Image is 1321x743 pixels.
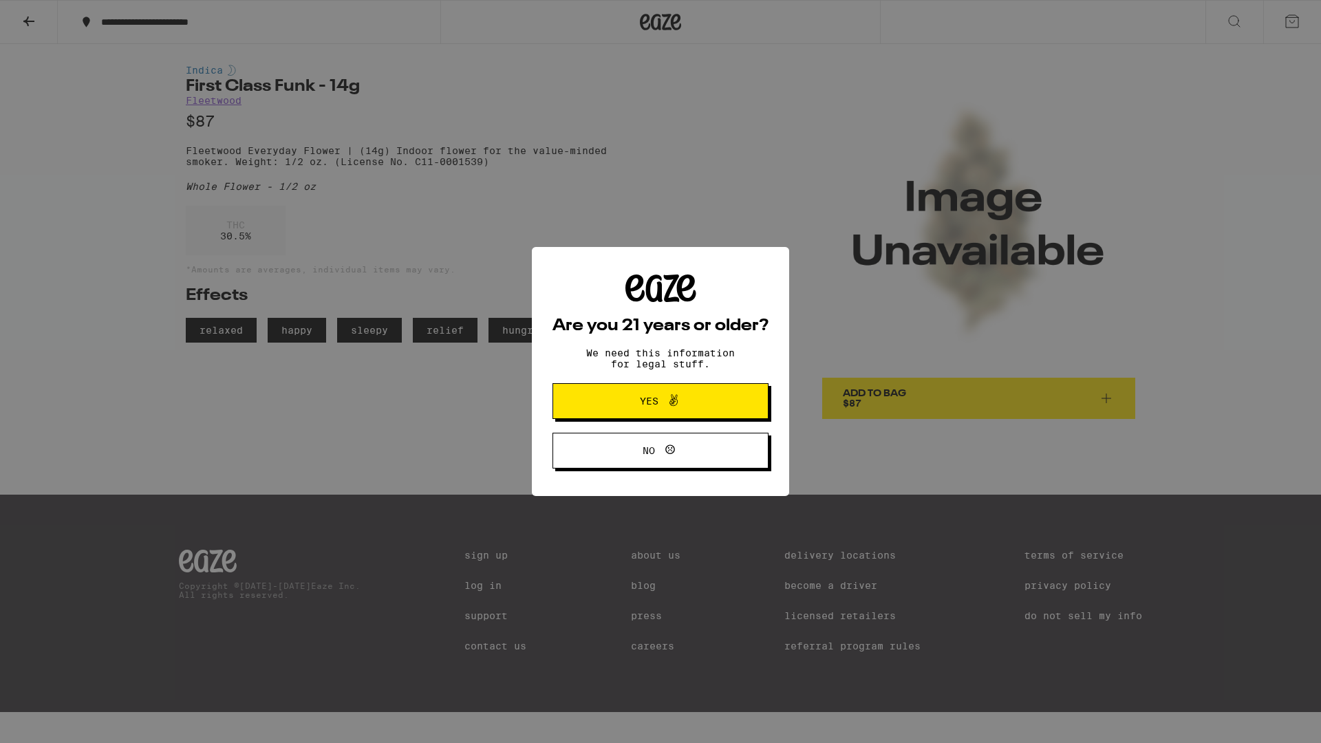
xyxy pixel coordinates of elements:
p: We need this information for legal stuff. [574,347,747,369]
button: No [552,433,769,469]
h2: Are you 21 years or older? [552,318,769,334]
span: Yes [640,396,658,406]
span: No [643,446,655,455]
button: Yes [552,383,769,419]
